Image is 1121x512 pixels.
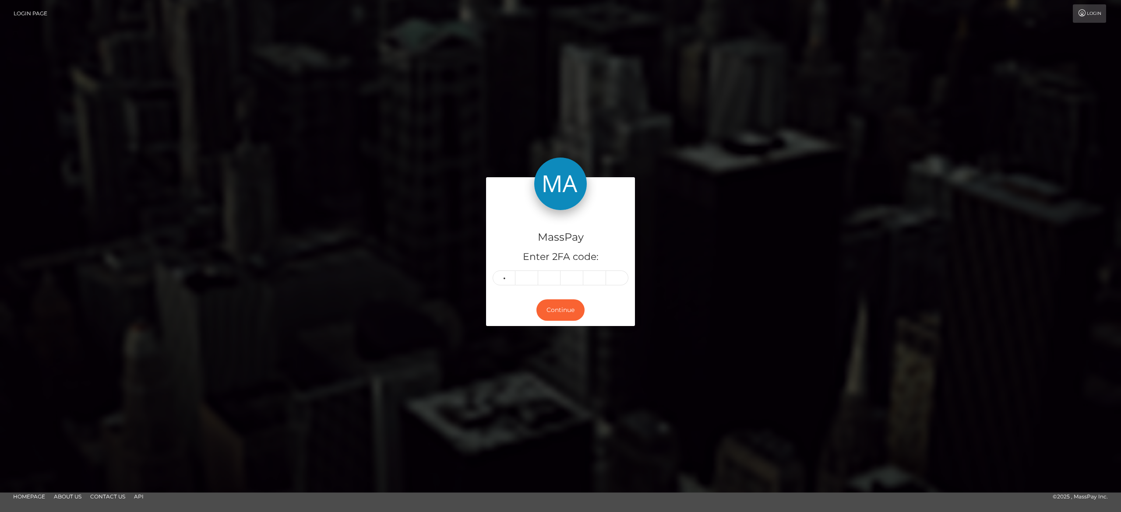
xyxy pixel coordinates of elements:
[1073,4,1106,23] a: Login
[87,490,129,503] a: Contact Us
[534,158,587,210] img: MassPay
[493,230,628,245] h4: MassPay
[14,4,47,23] a: Login Page
[50,490,85,503] a: About Us
[130,490,147,503] a: API
[1053,492,1114,501] div: © 2025 , MassPay Inc.
[493,250,628,264] h5: Enter 2FA code:
[536,299,585,321] button: Continue
[10,490,49,503] a: Homepage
